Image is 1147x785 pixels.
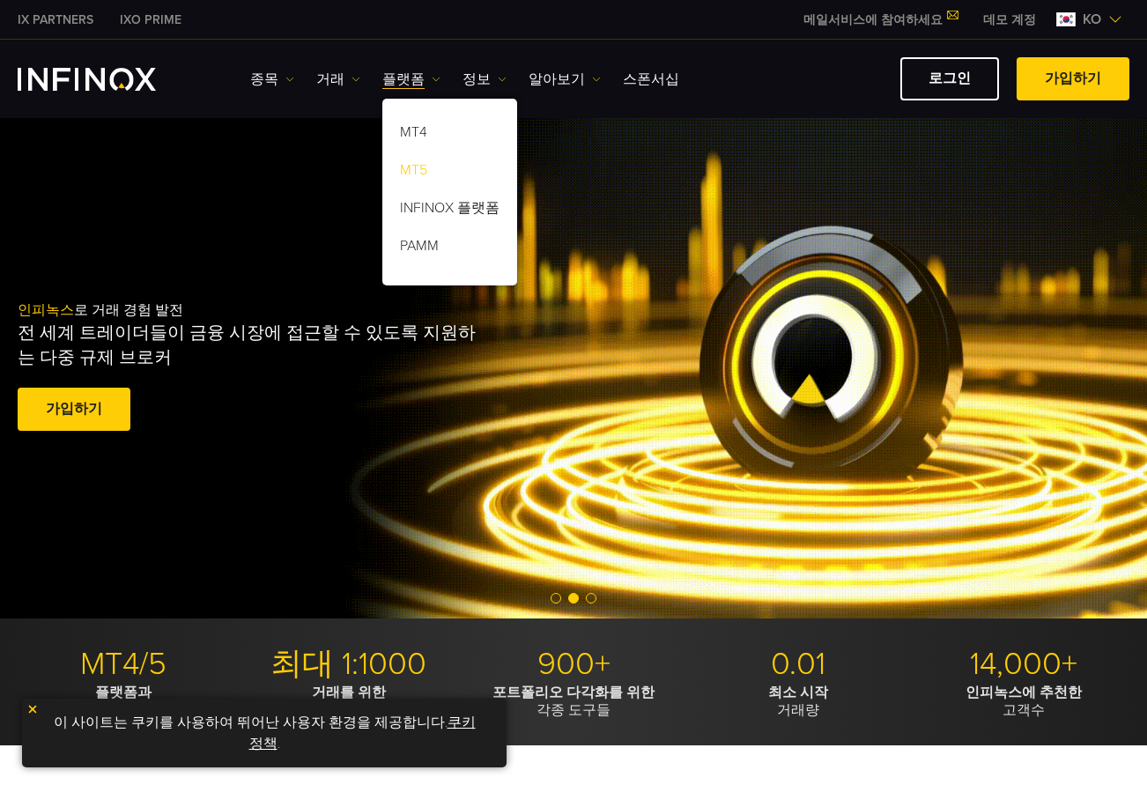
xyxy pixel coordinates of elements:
[900,57,999,100] a: 로그인
[790,12,970,27] a: 메일서비스에 참여하세요
[382,116,517,154] a: MT4
[1076,9,1108,30] span: ko
[692,645,904,684] p: 0.01
[18,68,197,91] a: INFINOX Logo
[18,301,74,319] span: 인피녹스
[312,684,386,701] strong: 거래를 위한
[382,192,517,230] a: INFINOX 플랫폼
[18,321,489,370] p: 전 세계 트레이더들이 금융 시장에 접근할 수 있도록 지원하는 다중 규제 브로커
[382,154,517,192] a: MT5
[26,703,39,715] img: yellow close icon
[529,69,601,90] a: 알아보기
[468,645,679,684] p: 900+
[966,684,1082,701] strong: 인피녹스에 추천한
[382,69,440,90] a: 플랫폼
[768,684,828,701] strong: 최소 시작
[250,69,294,90] a: 종목
[692,684,904,719] p: 거래량
[918,684,1129,719] p: 고객수
[382,230,517,268] a: PAMM
[551,593,561,604] span: Go to slide 1
[18,388,130,431] a: 가입하기
[18,645,229,684] p: MT4/5
[107,11,195,29] a: INFINOX
[586,593,596,604] span: Go to slide 3
[242,684,454,719] p: 레버리지
[462,69,507,90] a: 정보
[468,684,679,719] p: 각종 도구들
[623,69,679,90] a: 스폰서십
[18,273,607,463] div: 로 거래 경험 발전
[242,645,454,684] p: 최대 1:1000
[492,684,655,701] strong: 포트폴리오 다각화를 위한
[4,11,107,29] a: INFINOX
[970,11,1049,29] a: INFINOX MENU
[316,69,360,90] a: 거래
[918,645,1129,684] p: 14,000+
[18,684,229,719] p: 최신 거래 도구
[31,707,498,759] p: 이 사이트는 쿠키를 사용하여 뛰어난 사용자 환경을 제공합니다. .
[568,593,579,604] span: Go to slide 2
[1017,57,1129,100] a: 가입하기
[95,684,152,701] strong: 플랫폼과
